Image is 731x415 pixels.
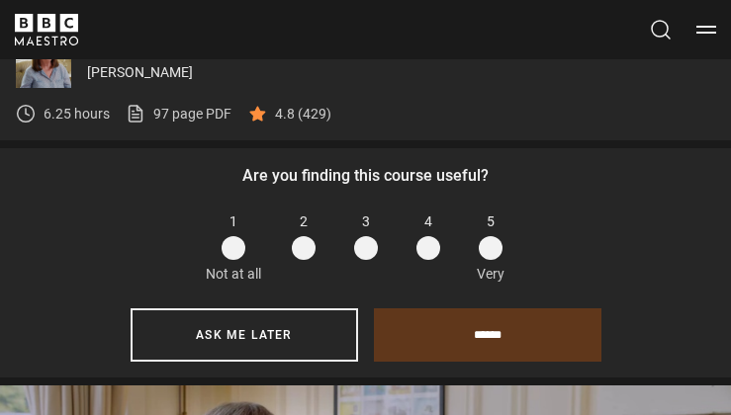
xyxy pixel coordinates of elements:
[696,20,716,40] button: Toggle navigation
[275,104,331,124] p: 4.8 (429)
[44,104,110,124] p: 6.25 hours
[487,211,495,232] span: 5
[126,104,231,124] a: 97 page PDF
[131,308,358,362] button: Ask me later
[300,211,308,232] span: 2
[87,62,715,83] p: [PERSON_NAME]
[15,14,78,45] svg: BBC Maestro
[472,264,510,285] p: Very
[206,264,261,285] p: Not at all
[229,211,237,232] span: 1
[16,164,715,188] p: Are you finding this course useful?
[362,211,370,232] span: 3
[424,211,432,232] span: 4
